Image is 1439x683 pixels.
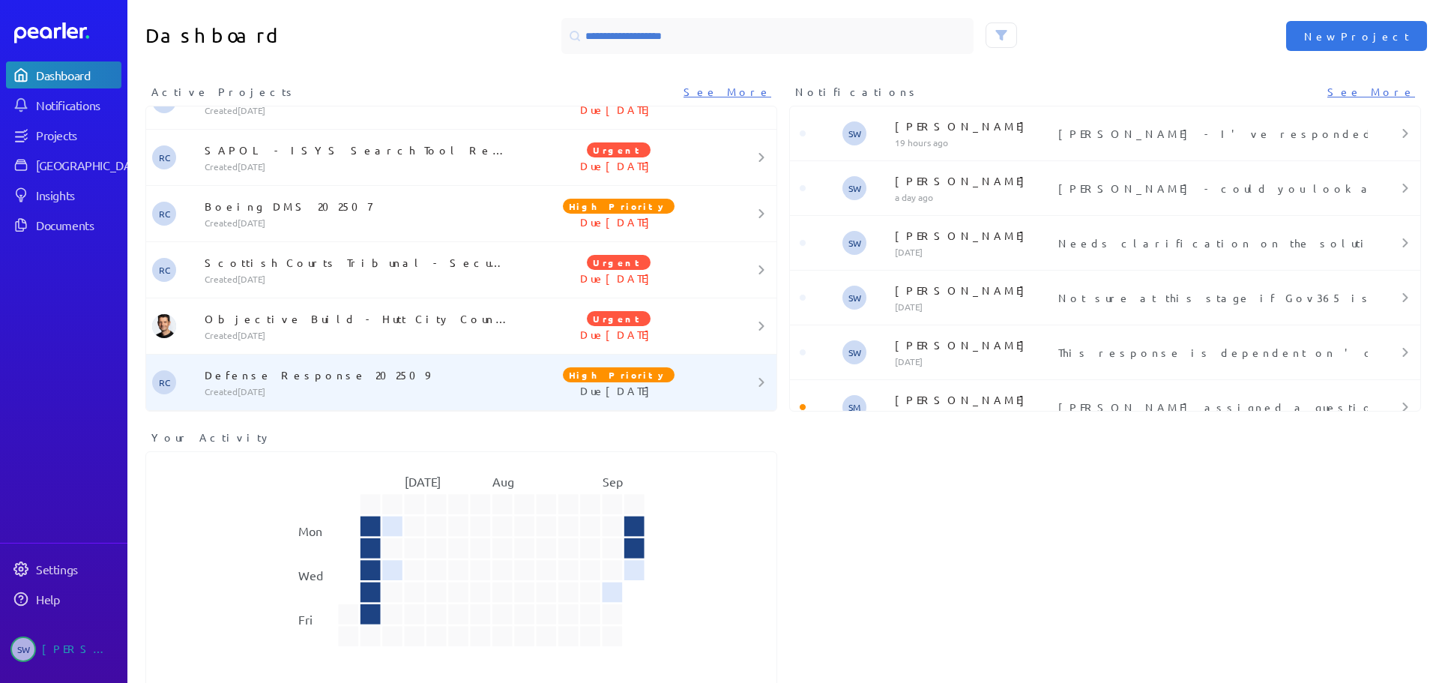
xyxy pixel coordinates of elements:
img: James Layton [152,314,176,338]
p: [PERSON_NAME] - I've responded based on the standard metadata validation that can be configured i... [1058,126,1362,141]
div: Help [36,592,120,607]
h1: Dashboard [145,18,456,54]
p: [PERSON_NAME] [895,337,1052,352]
text: Sep [603,474,623,489]
div: Insights [36,187,120,202]
p: [PERSON_NAME] assigned a question to you [1058,400,1362,415]
p: Not sure at this stage if Gov365 is to be included - delete the last paragraph if it's not. [1058,290,1362,305]
span: Steve Whittington [842,286,866,310]
p: Created [DATE] [205,273,514,285]
p: Created [DATE] [205,160,514,172]
p: [DATE] [895,355,1052,367]
span: Robert Craig [152,145,176,169]
p: 19 hours ago [895,136,1052,148]
span: Robert Craig [152,258,176,282]
span: Notifications [795,84,920,100]
p: Objective Build - Hutt City Council [205,311,514,326]
span: Your Activity [151,430,272,445]
a: Documents [6,211,121,238]
p: This response is dependent on 'options 2 and 3 in Figure 2' which has not yet been provided. [1058,345,1362,360]
span: Robert Craig [152,370,176,394]
span: High Priority [563,199,675,214]
span: Robert Craig [152,202,176,226]
p: [PERSON_NAME] [895,392,1052,407]
a: Dashboard [14,22,121,43]
text: Aug [492,474,514,489]
div: Documents [36,217,120,232]
p: Created [DATE] [205,104,514,116]
p: Boeing DMS 202507 [205,199,514,214]
span: Urgent [587,142,651,157]
div: Notifications [36,97,120,112]
span: Urgent [587,255,651,270]
div: Dashboard [36,67,120,82]
a: See More [684,84,771,100]
span: Steve Whittington [842,340,866,364]
a: Dashboard [6,61,121,88]
span: Steve Whittington [842,176,866,200]
div: Projects [36,127,120,142]
p: Created [DATE] [205,329,514,341]
a: Notifications [6,91,121,118]
span: Steve Whittington [842,231,866,255]
p: Due [DATE] [514,102,724,117]
a: Projects [6,121,121,148]
a: [GEOGRAPHIC_DATA] [6,151,121,178]
p: SAPOL - ISYS Search Tool Replacement - POL2025-602 [205,142,514,157]
span: Steve Whittington [842,121,866,145]
p: Defense Response 202509 [205,367,514,382]
p: Due [DATE] [514,383,724,398]
p: [PERSON_NAME] [895,173,1052,188]
p: Needs clarification on the solution before responding. Looks like some 3Sixty functionality would... [1058,235,1362,250]
span: Active Projects [151,84,297,100]
p: [DATE] [895,301,1052,313]
text: [DATE] [405,474,441,489]
p: Due [DATE] [514,271,724,286]
span: Steve Whittington [10,637,36,662]
p: [PERSON_NAME] [895,118,1052,133]
text: Fri [298,612,313,627]
p: [PERSON_NAME] [895,283,1052,298]
a: Help [6,586,121,613]
p: Due [DATE] [514,214,724,229]
p: Scottish Courts Tribunal - Security Questions [205,255,514,270]
span: Stuart Meyers [842,395,866,419]
text: Wed [298,568,323,583]
text: Mon [298,523,322,538]
div: Settings [36,562,120,577]
div: [PERSON_NAME] [42,637,117,662]
p: [PERSON_NAME] - could you look at this one? Will have to be a 3Sixty response on the text and ins... [1058,181,1362,196]
p: Created [DATE] [205,385,514,397]
span: High Priority [563,367,675,382]
p: [DATE] [895,410,1052,422]
p: Due [DATE] [514,327,724,342]
p: a day ago [895,191,1052,203]
p: [PERSON_NAME] [895,228,1052,243]
button: New Project [1286,21,1427,51]
span: New Project [1304,28,1409,43]
a: See More [1327,84,1415,100]
a: Insights [6,181,121,208]
a: SW[PERSON_NAME] [6,631,121,668]
p: Due [DATE] [514,158,724,173]
p: Created [DATE] [205,217,514,229]
p: [DATE] [895,246,1052,258]
a: Settings [6,556,121,583]
span: Urgent [587,311,651,326]
div: [GEOGRAPHIC_DATA] [36,157,148,172]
